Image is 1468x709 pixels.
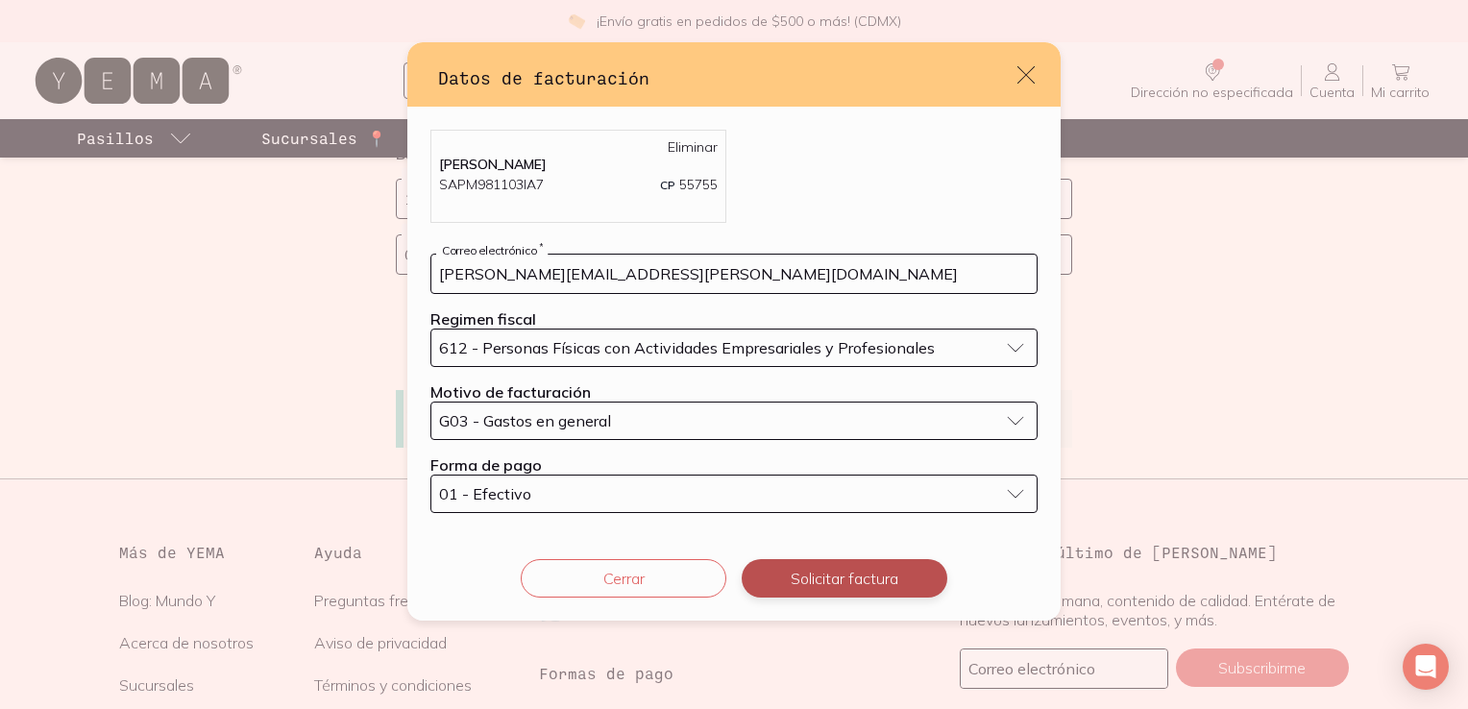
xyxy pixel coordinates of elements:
span: 612 - Personas Físicas con Actividades Empresariales y Profesionales [439,340,935,355]
label: Forma de pago [430,455,542,475]
div: Open Intercom Messenger [1403,644,1449,690]
div: default [407,42,1061,620]
h3: Datos de facturación [438,65,1015,90]
label: Motivo de facturación [430,382,591,402]
p: SAPM981103IA7 [439,175,544,195]
span: 01 - Efectivo [439,486,531,501]
button: Cerrar [521,559,726,598]
span: CP [660,178,675,192]
p: 55755 [660,175,718,195]
label: Regimen fiscal [430,309,536,329]
button: 01 - Efectivo [430,475,1038,513]
button: 612 - Personas Físicas con Actividades Empresariales y Profesionales [430,329,1038,367]
label: Correo electrónico [436,242,548,257]
button: Solicitar factura [742,559,947,598]
a: Eliminar [668,138,718,156]
span: G03 - Gastos en general [439,413,611,428]
button: G03 - Gastos en general [430,402,1038,440]
p: [PERSON_NAME] [439,156,718,173]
